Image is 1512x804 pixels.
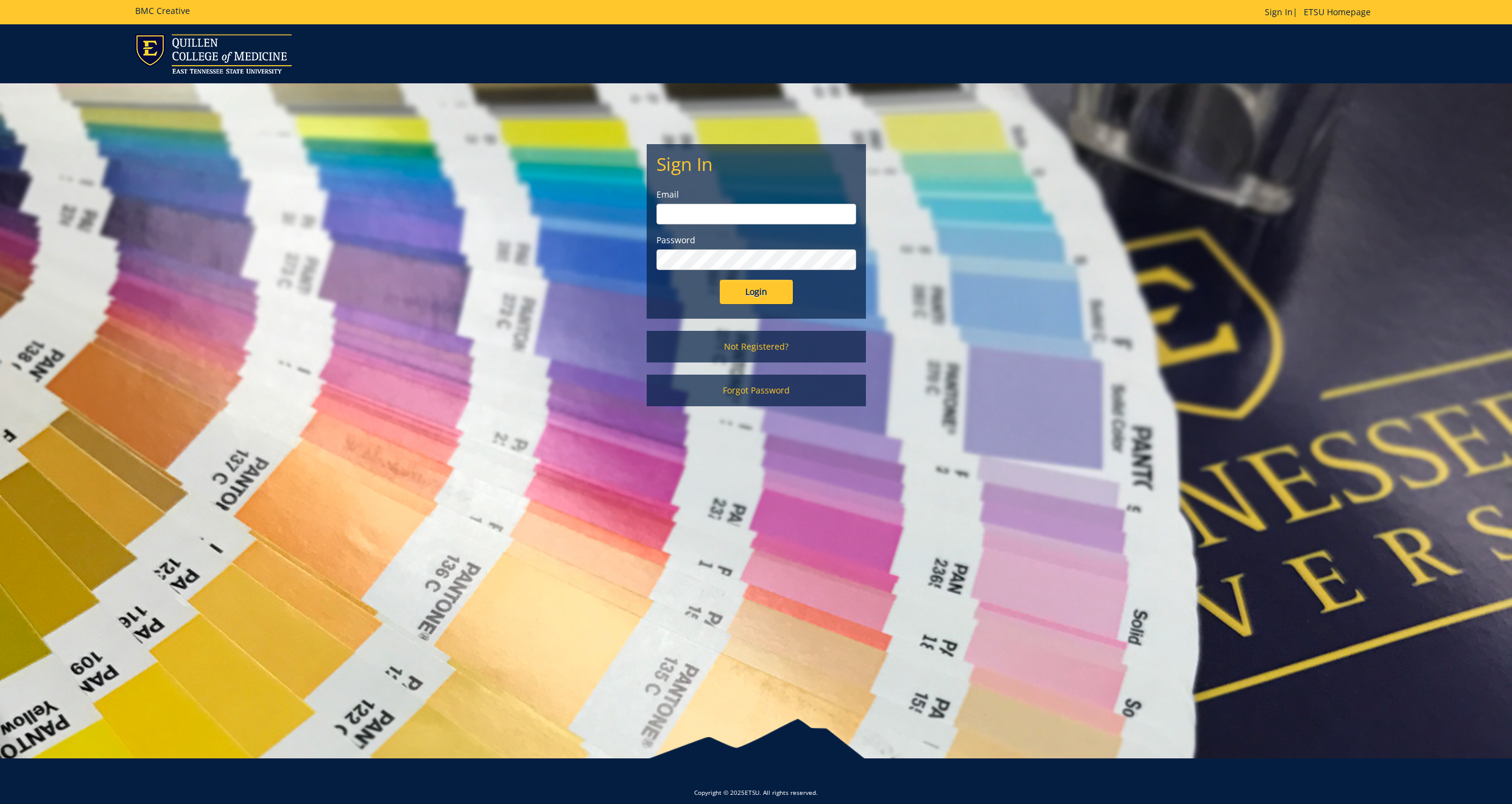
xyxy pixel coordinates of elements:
a: ETSU Homepage [1298,6,1377,18]
a: ETSU [745,788,759,797]
label: Email [656,189,856,201]
a: Sign In [1265,6,1293,18]
h5: BMC Creative [135,6,190,15]
p: | [1265,6,1377,18]
h2: Sign In [656,154,856,174]
label: Password [656,234,856,246]
img: ETSU logo [135,34,292,74]
a: Forgot Password [647,375,866,406]
a: Not Registered? [647,331,866,362]
input: Login [720,280,793,304]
